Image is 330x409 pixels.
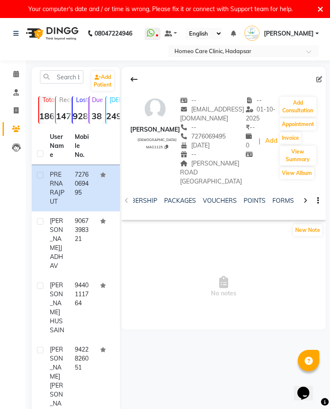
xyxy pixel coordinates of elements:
[280,118,316,130] button: Appointment
[246,105,276,122] span: 01-10-2025
[246,123,255,131] span: --
[180,159,242,185] span: [PERSON_NAME] ROAD [GEOGRAPHIC_DATA]
[50,346,63,380] span: [PERSON_NAME]
[134,144,180,150] div: MAG1125
[137,138,177,142] span: [DEMOGRAPHIC_DATA]
[130,125,180,134] div: [PERSON_NAME]
[73,111,87,121] strong: 928
[164,197,196,204] a: PACKAGES
[43,96,53,104] p: Total
[91,96,104,104] p: Due
[244,197,266,204] a: POINTS
[180,123,196,131] span: --
[70,276,95,340] td: 9440111764
[246,123,250,131] span: ₹
[39,111,53,121] strong: 18695
[264,29,314,38] span: [PERSON_NAME]
[180,141,210,149] span: [DATE]
[50,171,63,187] span: PRERNA
[50,244,63,270] span: JADHAV
[95,21,132,45] b: 08047224946
[246,132,255,149] span: 0
[45,127,70,165] th: User Name
[293,224,322,236] button: New Note
[203,197,237,204] a: VOUCHERS
[244,26,260,41] img: Dr Komal Saste
[259,137,260,146] span: |
[22,21,81,45] img: logo
[280,132,301,144] button: Invoice
[92,71,114,91] a: Add Patient
[70,165,95,211] td: 7276069495
[294,375,321,400] iframe: chat widget
[280,167,314,179] button: View Album
[280,146,316,165] button: View Summary
[272,197,294,204] a: FORMS
[56,111,70,121] strong: 1473
[264,135,279,147] a: Add
[50,189,64,205] span: RAJPUT
[50,317,64,334] span: HUSSAIN
[117,197,157,204] a: MEMBERSHIP
[110,96,120,104] p: [DEMOGRAPHIC_DATA]
[142,96,168,122] img: avatar
[70,211,95,276] td: 9067398321
[180,132,226,140] span: 7276069495
[50,281,63,316] span: [PERSON_NAME]
[180,105,244,122] span: [EMAIL_ADDRESS][DOMAIN_NAME]
[280,97,316,117] button: Add Consultation
[76,96,87,104] p: Lost
[180,96,196,104] span: --
[106,111,120,121] strong: 2490
[180,150,196,158] span: --
[122,244,326,330] span: No notes
[59,96,70,104] p: Recent
[40,70,83,84] input: Search by Name/Mobile/Email/Code
[246,96,262,104] span: --
[70,127,95,165] th: Mobile No.
[125,71,143,87] div: Back to Client
[89,111,104,121] strong: 38
[28,3,293,15] div: Your computer's date and / or time is wrong, Please fix it or connect with Support team for help.
[50,217,63,252] span: [PERSON_NAME]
